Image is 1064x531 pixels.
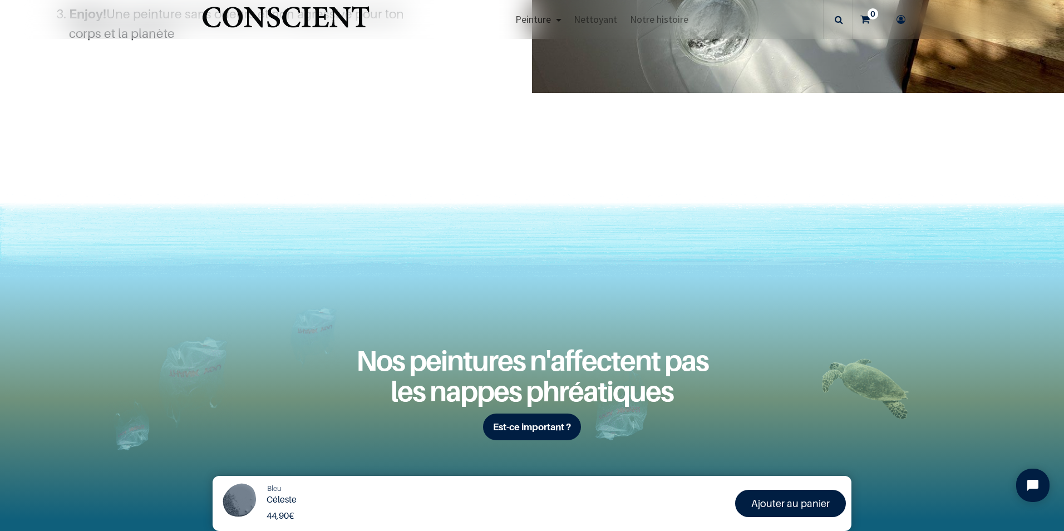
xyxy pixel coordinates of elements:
[267,483,282,494] a: Bleu
[868,8,878,19] sup: 0
[751,498,830,509] font: Ajouter au panier
[218,481,260,523] img: Product Image
[267,494,528,505] h1: Céleste
[285,297,341,370] img: thank-you-bag.png
[151,321,234,431] img: thank-you-bag.png
[267,484,282,493] span: Bleu
[267,510,289,521] span: 44,90
[267,510,294,521] b: €
[574,13,617,26] span: Nettoyant
[483,414,581,440] a: Est-ce important ?
[1007,459,1059,512] iframe: Tidio Chat
[105,395,160,461] img: thank-you-bag.png
[515,13,551,26] span: Peinture
[630,13,688,26] span: Notre histoire
[493,421,571,432] b: Est-ce important ?
[346,345,718,406] h1: Nos peintures n'affectent pas les nappes phréatiques
[735,490,846,517] a: Ajouter au panier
